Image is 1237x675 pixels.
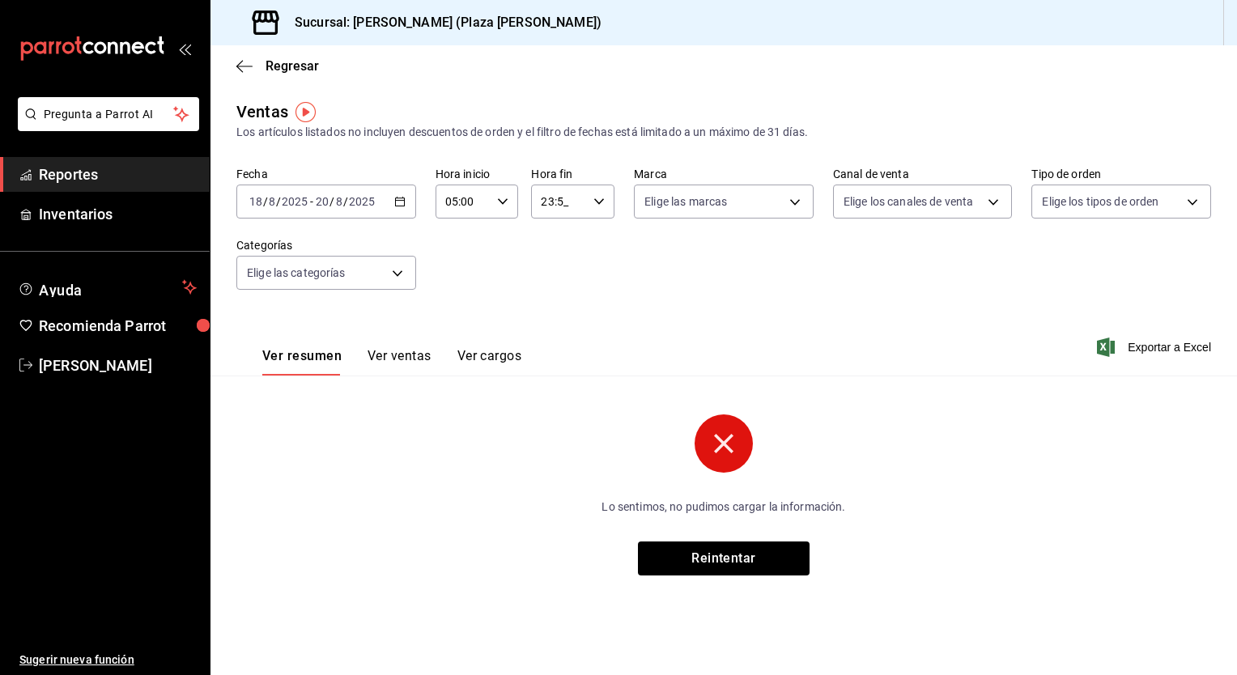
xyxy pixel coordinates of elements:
[236,100,288,124] div: Ventas
[638,541,810,575] button: Reintentar
[500,499,947,516] p: Lo sentimos, no pudimos cargar la información.
[39,354,197,376] span: [PERSON_NAME]
[833,168,1013,180] label: Canal de venta
[531,168,614,180] label: Hora fin
[263,195,268,208] span: /
[262,348,342,376] button: Ver resumen
[247,265,346,281] span: Elige las categorías
[11,117,199,134] a: Pregunta a Parrot AI
[19,652,197,669] span: Sugerir nueva función
[348,195,376,208] input: ----
[368,348,431,376] button: Ver ventas
[1100,337,1211,357] button: Exportar a Excel
[178,42,191,55] button: open_drawer_menu
[1031,168,1211,180] label: Tipo de orden
[236,58,319,74] button: Regresar
[844,193,973,210] span: Elige los canales de venta
[18,97,199,131] button: Pregunta a Parrot AI
[1042,193,1158,210] span: Elige los tipos de orden
[295,102,316,122] img: Tooltip marker
[335,195,343,208] input: --
[282,13,601,32] h3: Sucursal: [PERSON_NAME] (Plaza [PERSON_NAME])
[236,168,416,180] label: Fecha
[310,195,313,208] span: -
[44,106,174,123] span: Pregunta a Parrot AI
[236,240,416,251] label: Categorías
[276,195,281,208] span: /
[281,195,308,208] input: ----
[457,348,522,376] button: Ver cargos
[39,163,197,185] span: Reportes
[249,195,263,208] input: --
[329,195,334,208] span: /
[268,195,276,208] input: --
[436,168,519,180] label: Hora inicio
[315,195,329,208] input: --
[262,348,521,376] div: navigation tabs
[39,278,176,297] span: Ayuda
[634,168,814,180] label: Marca
[644,193,727,210] span: Elige las marcas
[39,315,197,337] span: Recomienda Parrot
[343,195,348,208] span: /
[39,203,197,225] span: Inventarios
[266,58,319,74] span: Regresar
[236,124,1211,141] div: Los artículos listados no incluyen descuentos de orden y el filtro de fechas está limitado a un m...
